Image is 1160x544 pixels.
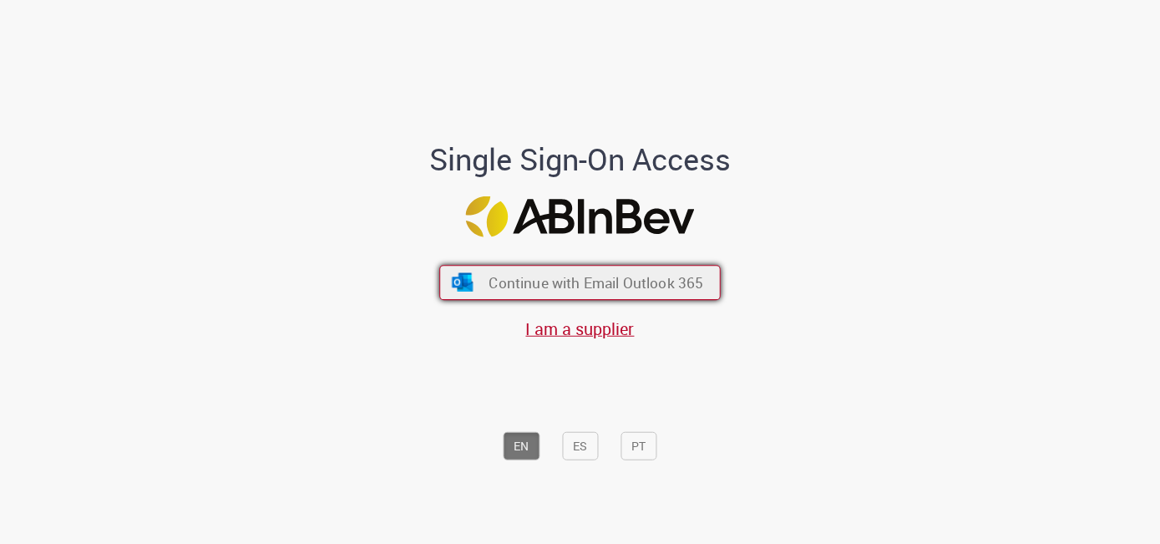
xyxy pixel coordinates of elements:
a: I am a supplier [526,318,635,340]
img: Logo ABInBev [466,196,695,236]
h1: Single Sign-On Access [348,143,812,176]
button: EN [504,431,540,460]
button: PT [621,431,657,460]
button: ícone Azure/Microsoft 360 Continue with Email Outlook 365 [439,265,721,300]
img: ícone Azure/Microsoft 360 [450,273,474,292]
span: Continue with Email Outlook 365 [489,272,703,292]
button: ES [563,431,599,460]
